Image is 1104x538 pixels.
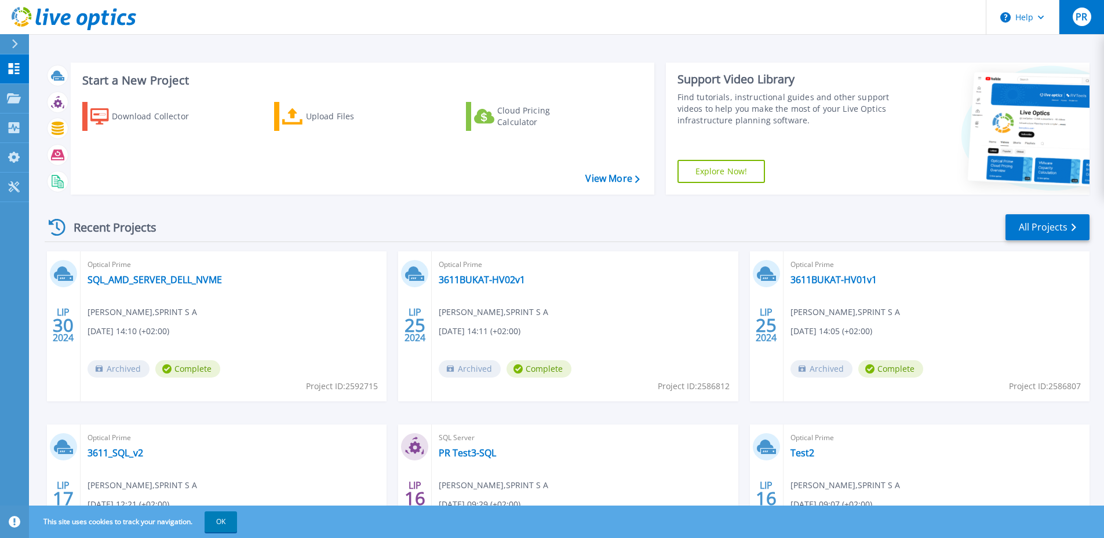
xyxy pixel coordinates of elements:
span: Project ID: 2586812 [658,380,730,393]
span: Optical Prime [88,431,380,444]
span: 16 [756,493,777,503]
a: Test2 [790,447,814,459]
span: 30 [53,320,74,330]
span: PR [1076,12,1087,21]
span: Complete [155,360,220,378]
a: Explore Now! [677,160,766,183]
div: Upload Files [306,105,399,128]
div: Recent Projects [45,213,172,241]
div: Find tutorials, instructional guides and other support videos to help you make the most of your L... [677,92,894,126]
a: 3611_SQL_v2 [88,447,143,459]
div: Cloud Pricing Calculator [497,105,590,128]
span: Archived [88,360,150,378]
div: LIP 2024 [52,477,74,519]
div: LIP 2024 [404,304,426,346]
span: Optical Prime [439,258,731,271]
div: LIP 2024 [755,304,777,346]
a: PR Test3-SQL [439,447,496,459]
span: [DATE] 14:11 (+02:00) [439,325,520,338]
div: Support Video Library [677,72,894,87]
span: 25 [756,320,777,330]
span: Complete [507,360,571,378]
span: 17 [53,493,74,503]
span: [PERSON_NAME] , SPRINT S A [439,306,548,319]
span: [DATE] 12:21 (+02:00) [88,498,169,511]
button: OK [205,511,237,532]
span: [PERSON_NAME] , SPRINT S A [439,479,548,492]
span: 16 [405,493,425,503]
span: [PERSON_NAME] , SPRINT S A [790,479,900,492]
span: Optical Prime [790,431,1083,444]
span: Optical Prime [88,258,380,271]
a: Cloud Pricing Calculator [466,102,595,131]
a: View More [585,173,639,184]
h3: Start a New Project [82,74,639,87]
span: SQL Server [439,431,731,444]
span: [DATE] 14:05 (+02:00) [790,325,872,338]
span: [DATE] 09:07 (+02:00) [790,498,872,511]
a: SQL_AMD_SERVER_DELL_NVME [88,274,222,286]
span: Project ID: 2592715 [306,380,378,393]
div: LIP 2024 [52,304,74,346]
div: LIP 2024 [755,477,777,519]
span: Archived [790,360,852,378]
span: 25 [405,320,425,330]
span: This site uses cookies to track your navigation. [32,511,237,532]
span: [DATE] 09:29 (+02:00) [439,498,520,511]
span: [PERSON_NAME] , SPRINT S A [88,479,197,492]
a: Upload Files [274,102,403,131]
a: 3611BUKAT-HV02v1 [439,274,525,286]
a: 3611BUKAT-HV01v1 [790,274,877,286]
span: [DATE] 14:10 (+02:00) [88,325,169,338]
span: [PERSON_NAME] , SPRINT S A [88,306,197,319]
a: All Projects [1005,214,1090,240]
div: Download Collector [112,105,205,128]
span: Archived [439,360,501,378]
span: Optical Prime [790,258,1083,271]
a: Download Collector [82,102,212,131]
span: Complete [858,360,923,378]
span: Project ID: 2586807 [1009,380,1081,393]
div: LIP 2024 [404,477,426,519]
span: [PERSON_NAME] , SPRINT S A [790,306,900,319]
